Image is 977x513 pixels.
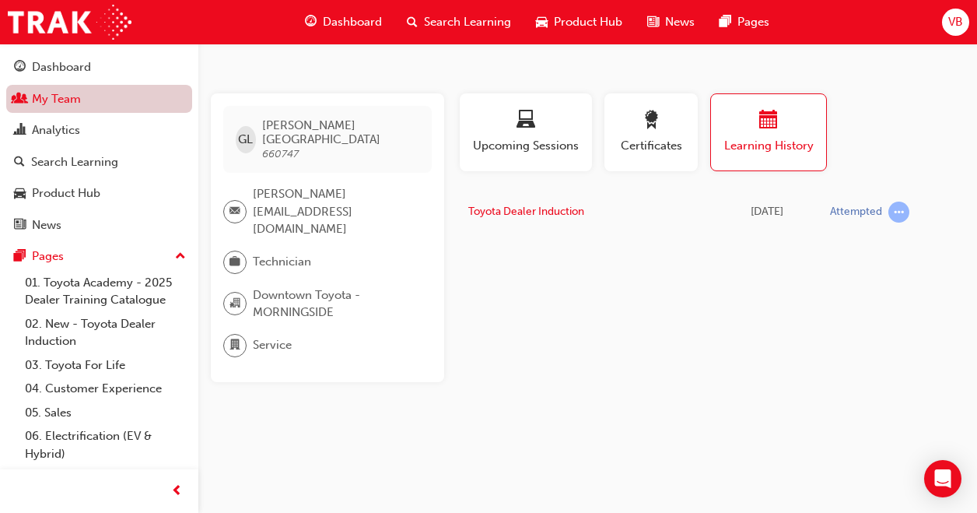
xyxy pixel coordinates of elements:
span: learningRecordVerb_ATTEMPT-icon [888,202,909,223]
span: pages-icon [14,250,26,264]
a: Toyota Dealer Induction [468,205,584,218]
span: Learning History [723,137,814,155]
span: [PERSON_NAME] [GEOGRAPHIC_DATA] [262,118,419,146]
span: news-icon [647,12,659,32]
a: Product Hub [6,179,192,208]
span: guage-icon [305,12,317,32]
button: DashboardMy TeamAnalyticsSearch LearningProduct HubNews [6,50,192,242]
a: car-iconProduct Hub [524,6,635,38]
a: 04. Customer Experience [19,377,192,401]
span: [PERSON_NAME][EMAIL_ADDRESS][DOMAIN_NAME] [253,185,419,238]
span: Pages [737,13,769,31]
a: search-iconSearch Learning [394,6,524,38]
span: news-icon [14,219,26,233]
span: organisation-icon [229,293,240,314]
div: Search Learning [31,153,118,171]
a: News [6,211,192,240]
a: 01. Toyota Academy - 2025 Dealer Training Catalogue [19,271,192,312]
span: search-icon [14,156,25,170]
span: pages-icon [720,12,731,32]
span: email-icon [229,202,240,222]
span: Product Hub [554,13,622,31]
div: Pages [32,248,64,265]
a: 02. New - Toyota Dealer Induction [19,312,192,353]
span: Downtown Toyota - MORNINGSIDE [253,286,419,322]
div: Open Intercom Messenger [924,460,961,497]
span: Certificates [616,137,686,155]
button: Pages [6,242,192,271]
a: Dashboard [6,53,192,82]
a: 05. Sales [19,401,192,425]
div: Attempted [830,205,882,220]
a: 06. Electrification (EV & Hybrid) [19,424,192,466]
a: guage-iconDashboard [292,6,394,38]
span: Technician [253,253,311,271]
a: Search Learning [6,148,192,177]
span: Service [253,336,292,354]
span: briefcase-icon [229,252,240,272]
div: Dashboard [32,58,91,76]
a: 07. Parts21 Certification [19,466,192,490]
div: Analytics [32,121,80,139]
a: pages-iconPages [707,6,782,38]
div: News [32,216,61,234]
span: VB [948,13,963,31]
span: chart-icon [14,124,26,138]
span: laptop-icon [517,111,535,132]
button: Certificates [604,93,698,171]
span: Upcoming Sessions [471,137,580,155]
span: GL [238,131,253,149]
span: search-icon [407,12,418,32]
a: My Team [6,85,192,114]
button: VB [942,9,969,36]
a: 03. Toyota For Life [19,353,192,378]
button: Upcoming Sessions [460,93,592,171]
span: car-icon [536,12,548,32]
div: Product Hub [32,184,100,202]
span: 660747 [262,147,299,160]
button: Learning History [710,93,827,171]
span: car-icon [14,187,26,201]
span: award-icon [642,111,660,132]
span: calendar-icon [759,111,778,132]
div: Tue Sep 23 2025 15:57:18 GMT+1000 (Australian Eastern Standard Time) [727,203,807,221]
span: Dashboard [323,13,382,31]
span: guage-icon [14,61,26,75]
span: people-icon [14,93,26,107]
span: up-icon [175,247,186,267]
img: Trak [8,5,131,40]
span: News [665,13,695,31]
span: department-icon [229,336,240,356]
a: news-iconNews [635,6,707,38]
span: prev-icon [171,482,183,501]
span: Search Learning [424,13,511,31]
a: Analytics [6,116,192,145]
